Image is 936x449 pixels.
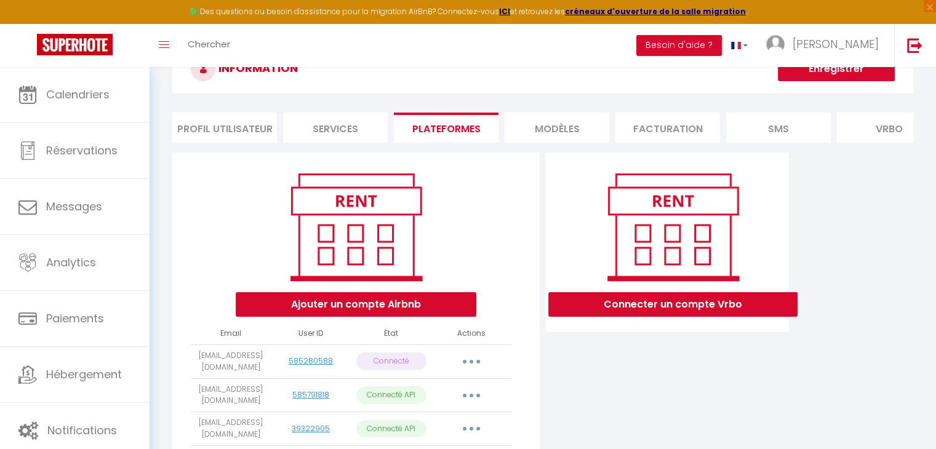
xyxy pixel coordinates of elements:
p: Connecté API [356,420,426,438]
a: 39322905 [292,423,330,434]
a: ICI [499,6,510,17]
span: [PERSON_NAME] [793,36,879,52]
span: Messages [46,199,102,214]
span: Chercher [188,38,230,50]
button: Ajouter un compte Airbnb [236,292,476,317]
img: Super Booking [37,34,113,55]
a: 585791818 [292,389,329,400]
td: [EMAIL_ADDRESS][DOMAIN_NAME] [191,412,271,446]
li: MODÈLES [505,113,609,143]
p: Connecté [356,352,426,370]
th: Email [191,323,271,344]
button: Enregistrer [778,57,895,81]
span: Paiements [46,311,104,326]
li: Profil Utilisateur [172,113,277,143]
li: SMS [726,113,831,143]
span: Hébergement [46,367,122,382]
a: 585280588 [289,356,333,366]
button: Connecter un compte Vrbo [548,292,798,317]
th: État [351,323,431,344]
img: rent.png [278,168,434,286]
td: [EMAIL_ADDRESS][DOMAIN_NAME] [191,344,271,378]
li: Services [283,113,388,143]
th: Actions [431,323,511,344]
img: ... [766,35,785,54]
a: Chercher [178,24,239,67]
td: [EMAIL_ADDRESS][DOMAIN_NAME] [191,378,271,412]
span: Calendriers [46,87,110,102]
img: logout [907,38,922,53]
img: rent.png [594,168,751,286]
span: Analytics [46,255,96,270]
th: User ID [271,323,351,344]
li: Plateformes [394,113,498,143]
a: créneaux d'ouverture de la salle migration [565,6,746,17]
span: Réservations [46,143,118,158]
a: ... [PERSON_NAME] [757,24,894,67]
li: Facturation [615,113,720,143]
p: Connecté API [356,386,426,404]
span: Notifications [47,423,117,438]
button: Besoin d'aide ? [636,35,722,56]
h3: INFORMATION [172,44,913,93]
